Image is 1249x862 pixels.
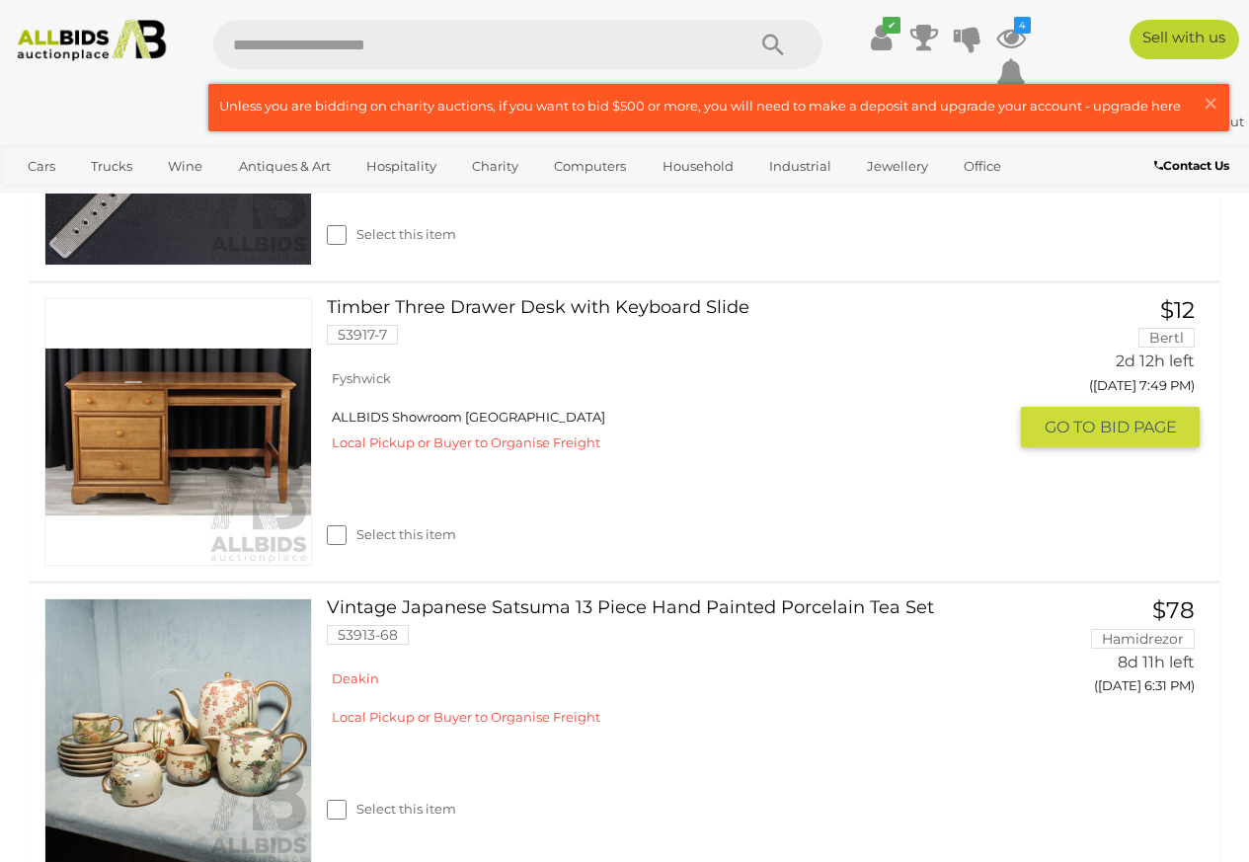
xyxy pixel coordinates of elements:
b: Contact Us [1154,158,1229,173]
span: $12 [1160,296,1195,324]
span: GO TO [1045,417,1100,437]
a: Timber Three Drawer Desk with Keyboard Slide 53917-7 [342,298,1006,359]
a: Computers [541,150,639,183]
a: Trucks [78,150,145,183]
a: Vintage Japanese Satsuma 13 Piece Hand Painted Porcelain Tea Set 53913-68 [342,598,1006,660]
a: Jewellery [854,150,941,183]
a: Sell with us [1130,20,1239,59]
button: GO TOBID PAGE [1021,407,1200,447]
a: [GEOGRAPHIC_DATA] [91,183,257,215]
a: 4 [996,20,1026,55]
span: $78 [1152,596,1195,624]
label: Select this item [327,800,456,819]
a: Cars [15,150,68,183]
a: $12 Bertl 2d 12h left ([DATE] 7:49 PM) GO TOBID PAGE [1036,298,1200,449]
a: ✔ [866,20,896,55]
a: Industrial [756,150,844,183]
label: Select this item [327,225,456,244]
a: Contact Us [1154,155,1234,177]
button: Search [724,20,822,69]
a: Household [650,150,746,183]
i: 4 [1014,17,1031,34]
i: ✔ [883,17,900,34]
a: Sports [15,183,81,215]
a: Charity [459,150,531,183]
img: Allbids.com.au [9,20,174,61]
label: Select this item [327,525,456,544]
a: Antiques & Art [226,150,344,183]
a: $78 Hamidrezor 8d 11h left ([DATE] 6:31 PM) [1036,598,1200,704]
a: Hospitality [353,150,449,183]
a: Office [951,150,1014,183]
a: Wine [155,150,215,183]
span: × [1202,84,1219,122]
span: BID PAGE [1100,417,1177,437]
